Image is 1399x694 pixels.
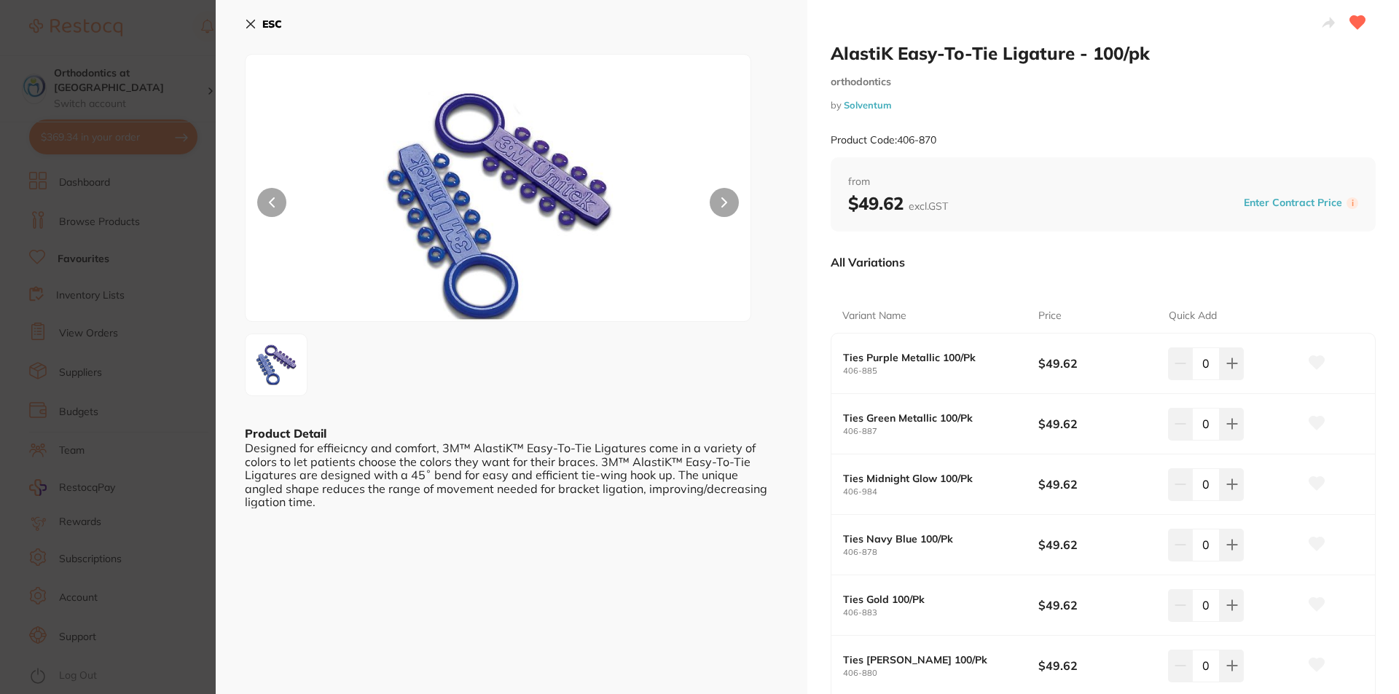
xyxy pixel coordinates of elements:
small: 406-887 [843,427,1038,436]
b: Product Detail [245,426,326,441]
small: orthodontics [831,76,1376,88]
small: 406-883 [843,608,1038,618]
label: i [1347,197,1358,209]
b: $49.62 [848,192,948,214]
small: Product Code: 406-870 [831,134,936,146]
b: $49.62 [1038,476,1156,492]
p: All Variations [831,255,905,269]
b: $49.62 [1038,658,1156,674]
small: 406-878 [843,548,1038,557]
b: Ties Purple Metallic 100/Pk [843,352,1019,363]
b: $49.62 [1038,537,1156,553]
button: ESC [245,12,282,36]
b: ESC [262,17,282,31]
b: $49.62 [1038,597,1156,613]
small: by [831,100,1376,111]
b: Ties Midnight Glow 100/Pk [843,473,1019,484]
a: Solventum [844,99,892,111]
p: Quick Add [1169,309,1217,323]
img: anBn [347,91,650,321]
small: 406-880 [843,669,1038,678]
b: $49.62 [1038,416,1156,432]
b: Ties [PERSON_NAME] 100/Pk [843,654,1019,666]
b: Ties Gold 100/Pk [843,594,1019,605]
img: anBn [250,339,302,391]
div: Designed for effieicncy and comfort, 3M™ AlastiK™ Easy-To-Tie Ligatures come in a variety of colo... [245,441,778,508]
span: from [848,175,1358,189]
small: 406-984 [843,487,1038,497]
button: Enter Contract Price [1239,196,1347,210]
b: Ties Green Metallic 100/Pk [843,412,1019,424]
span: excl. GST [909,200,948,213]
small: 406-885 [843,366,1038,376]
p: Variant Name [842,309,906,323]
h2: AlastiK Easy-To-Tie Ligature - 100/pk [831,42,1376,64]
b: $49.62 [1038,355,1156,371]
p: Price [1038,309,1062,323]
b: Ties Navy Blue 100/Pk [843,533,1019,545]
